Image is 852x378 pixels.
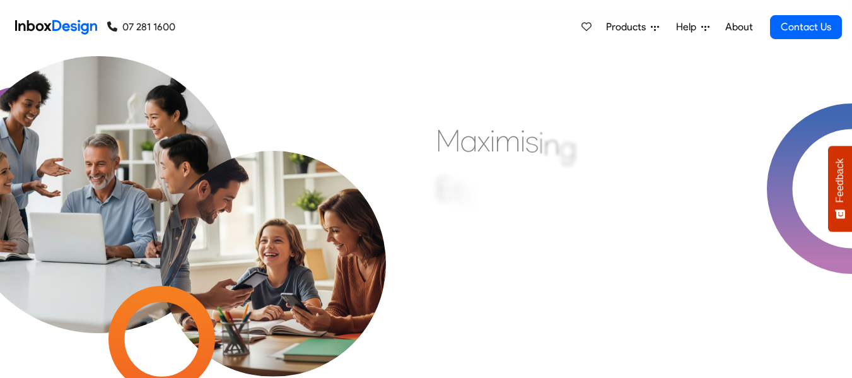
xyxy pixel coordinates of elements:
span: Feedback [834,158,846,203]
div: g [559,129,576,167]
div: a [460,122,477,160]
div: x [477,122,490,160]
div: Maximising Efficient & Engagement, Connecting Schools, Families, and Students. [436,122,742,311]
button: Feedback - Show survey [828,146,852,232]
div: c [477,192,492,230]
div: n [544,126,559,163]
div: i [490,122,495,160]
span: Products [606,20,651,35]
div: f [452,174,462,212]
a: Help [671,15,715,40]
div: i [539,124,544,162]
a: Products [601,15,664,40]
a: About [721,15,756,40]
a: Contact Us [770,15,842,39]
div: m [495,122,520,160]
div: i [472,186,477,223]
div: M [436,122,460,160]
a: 07 281 1600 [107,20,175,35]
div: E [436,170,452,208]
span: Help [676,20,701,35]
div: s [525,122,539,160]
div: f [462,179,472,217]
div: i [520,122,525,160]
img: parents_with_child.png [132,94,414,377]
